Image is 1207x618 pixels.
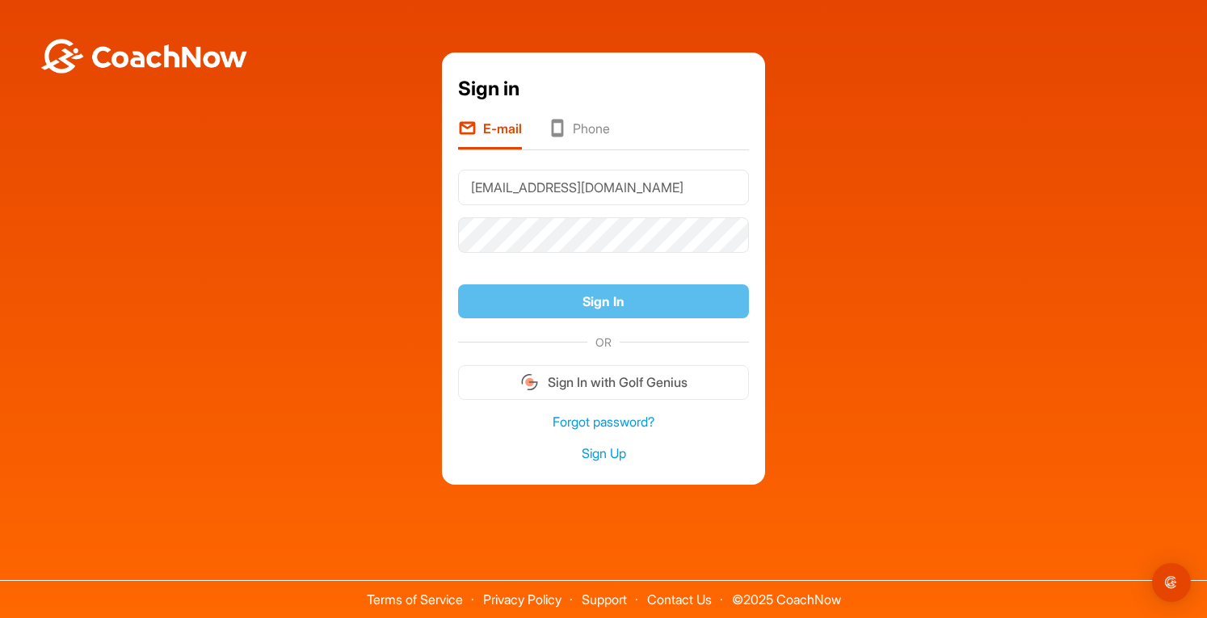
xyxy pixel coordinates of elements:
[647,591,712,607] a: Contact Us
[458,284,749,319] button: Sign In
[458,365,749,400] button: Sign In with Golf Genius
[458,74,749,103] div: Sign in
[582,591,627,607] a: Support
[458,444,749,463] a: Sign Up
[548,119,610,149] li: Phone
[587,334,620,351] span: OR
[39,39,249,74] img: BwLJSsUCoWCh5upNqxVrqldRgqLPVwmV24tXu5FoVAoFEpwwqQ3VIfuoInZCoVCoTD4vwADAC3ZFMkVEQFDAAAAAElFTkSuQmCC
[483,591,561,607] a: Privacy Policy
[1152,563,1191,602] div: Open Intercom Messenger
[458,413,749,431] a: Forgot password?
[519,372,540,392] img: gg_logo
[458,170,749,205] input: E-mail
[458,119,522,149] li: E-mail
[724,581,849,606] span: © 2025 CoachNow
[367,591,463,607] a: Terms of Service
